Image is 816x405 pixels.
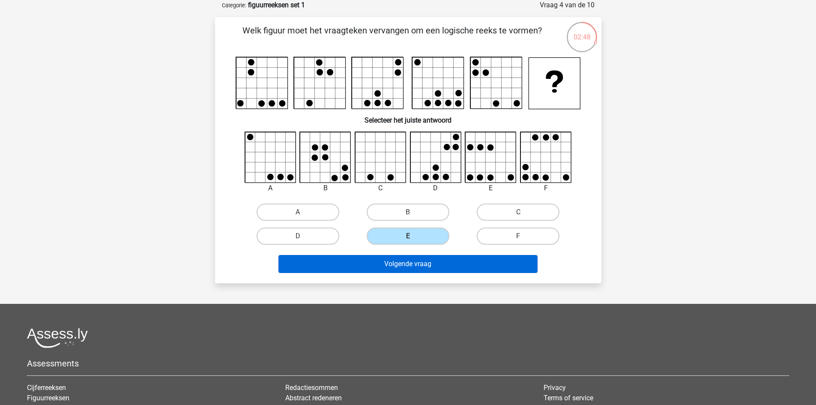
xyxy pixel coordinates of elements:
[367,228,449,245] label: E
[285,394,342,402] a: Abstract redeneren
[544,394,593,402] a: Terms of service
[293,183,358,193] div: B
[257,204,339,221] label: A
[477,204,559,221] label: C
[544,384,566,392] a: Privacy
[27,328,88,348] img: Assessly logo
[458,183,523,193] div: E
[285,384,338,392] a: Redactiesommen
[477,228,559,245] label: F
[566,21,598,42] div: 02:48
[222,2,246,9] small: Categorie:
[367,204,449,221] label: B
[248,1,305,9] strong: figuurreeksen set 1
[278,255,538,273] button: Volgende vraag
[238,183,303,193] div: A
[27,358,789,369] h5: Assessments
[27,394,69,402] a: Figuurreeksen
[404,183,468,193] div: D
[229,24,556,50] p: Welk figuur moet het vraagteken vervangen om een logische reeks te vormen?
[229,109,588,124] h6: Selecteer het juiste antwoord
[348,183,413,193] div: C
[514,183,578,193] div: F
[257,228,339,245] label: D
[27,384,66,392] a: Cijferreeksen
